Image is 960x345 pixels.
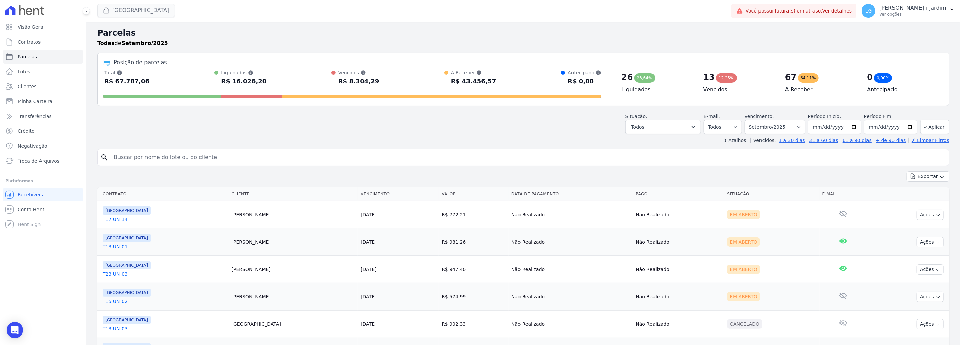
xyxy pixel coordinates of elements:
[633,201,725,228] td: Não Realizado
[3,95,83,108] a: Minha Carteira
[338,69,379,76] div: Vencidos
[724,187,819,201] th: Situação
[625,120,701,134] button: Todos
[867,85,938,94] h4: Antecipado
[97,27,949,39] h2: Parcelas
[3,80,83,93] a: Clientes
[509,311,633,338] td: Não Realizado
[820,187,867,201] th: E-mail
[439,228,509,256] td: R$ 981,26
[909,138,949,143] a: ✗ Limpar Filtros
[727,265,760,274] div: Em Aberto
[785,85,856,94] h4: A Receber
[361,212,376,217] a: [DATE]
[103,206,151,215] span: [GEOGRAPHIC_DATA]
[361,294,376,299] a: [DATE]
[917,292,944,302] button: Ações
[361,321,376,327] a: [DATE]
[865,8,872,13] span: LG
[18,157,59,164] span: Troca de Arquivos
[103,325,226,332] a: T13 UN 03
[633,187,725,201] th: Pago
[723,138,746,143] label: ↯ Atalhos
[104,69,150,76] div: Total
[874,73,892,83] div: 0,00%
[104,76,150,87] div: R$ 67.787,06
[822,8,852,14] a: Ver detalhes
[439,201,509,228] td: R$ 772,21
[3,188,83,201] a: Recebíveis
[97,40,115,46] strong: Todas
[229,283,358,311] td: [PERSON_NAME]
[229,228,358,256] td: [PERSON_NAME]
[18,53,37,60] span: Parcelas
[18,191,43,198] span: Recebíveis
[917,210,944,220] button: Ações
[338,76,379,87] div: R$ 8.304,29
[798,73,819,83] div: 64,11%
[361,267,376,272] a: [DATE]
[18,68,30,75] span: Lotes
[809,138,838,143] a: 31 a 60 dias
[3,50,83,64] a: Parcelas
[568,76,601,87] div: R$ 0,00
[103,261,151,269] span: [GEOGRAPHIC_DATA]
[439,311,509,338] td: R$ 902,33
[703,85,774,94] h4: Vencidos
[750,138,776,143] label: Vencidos:
[633,311,725,338] td: Não Realizado
[97,4,175,17] button: [GEOGRAPHIC_DATA]
[727,319,762,329] div: Cancelado
[621,72,633,83] div: 26
[509,228,633,256] td: Não Realizado
[727,292,760,301] div: Em Aberto
[103,271,226,277] a: T23 UN 03
[3,203,83,216] a: Conta Hent
[727,237,760,247] div: Em Aberto
[856,1,960,20] button: LG [PERSON_NAME] i Jardim Ver opções
[3,109,83,123] a: Transferências
[103,298,226,305] a: T15 UN 02
[3,65,83,78] a: Lotes
[229,256,358,283] td: [PERSON_NAME]
[509,187,633,201] th: Data de Pagamento
[103,316,151,324] span: [GEOGRAPHIC_DATA]
[97,187,229,201] th: Contrato
[221,76,266,87] div: R$ 16.026,20
[568,69,601,76] div: Antecipado
[221,69,266,76] div: Liquidados
[18,206,44,213] span: Conta Hent
[103,243,226,250] a: T13 UN 01
[509,256,633,283] td: Não Realizado
[864,113,917,120] label: Período Fim:
[917,237,944,247] button: Ações
[439,256,509,283] td: R$ 947,40
[509,283,633,311] td: Não Realizado
[439,187,509,201] th: Valor
[103,216,226,223] a: T17 UN 14
[3,139,83,153] a: Negativação
[3,154,83,168] a: Troca de Arquivos
[7,322,23,338] div: Open Intercom Messenger
[634,73,655,83] div: 23,64%
[97,39,168,47] p: de
[625,114,647,119] label: Situação:
[633,228,725,256] td: Não Realizado
[907,171,949,182] button: Exportar
[716,73,737,83] div: 12,25%
[3,124,83,138] a: Crédito
[229,311,358,338] td: [GEOGRAPHIC_DATA]
[114,58,167,67] div: Posição de parcelas
[703,72,715,83] div: 13
[879,11,946,17] p: Ver opções
[451,69,496,76] div: A Receber
[879,5,946,11] p: [PERSON_NAME] i Jardim
[785,72,796,83] div: 67
[18,143,47,149] span: Negativação
[727,210,760,219] div: Em Aberto
[633,283,725,311] td: Não Realizado
[18,83,36,90] span: Clientes
[631,123,644,131] span: Todos
[704,114,720,119] label: E-mail:
[5,177,81,185] div: Plataformas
